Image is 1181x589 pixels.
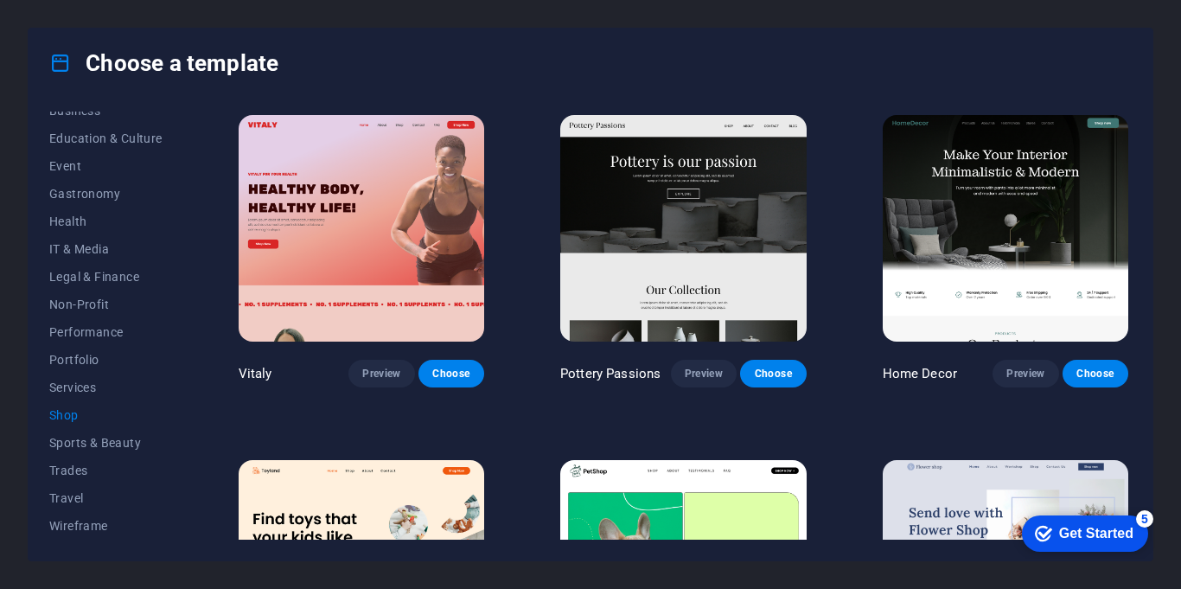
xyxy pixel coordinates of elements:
[49,512,163,540] button: Wireframe
[239,115,484,342] img: Vitaly
[685,367,723,381] span: Preview
[432,367,470,381] span: Choose
[49,208,163,235] button: Health
[49,457,163,484] button: Trades
[49,298,163,311] span: Non-Profit
[49,214,163,228] span: Health
[49,318,163,346] button: Performance
[671,360,737,387] button: Preview
[348,360,414,387] button: Preview
[49,408,163,422] span: Shop
[49,187,163,201] span: Gastronomy
[14,9,140,45] div: Get Started 5 items remaining, 0% complete
[993,360,1058,387] button: Preview
[49,464,163,477] span: Trades
[49,381,163,394] span: Services
[740,360,806,387] button: Choose
[1063,360,1128,387] button: Choose
[49,374,163,401] button: Services
[560,365,661,382] p: Pottery Passions
[49,519,163,533] span: Wireframe
[239,365,272,382] p: Vitaly
[49,125,163,152] button: Education & Culture
[49,242,163,256] span: IT & Media
[128,3,145,21] div: 5
[49,180,163,208] button: Gastronomy
[1006,367,1044,381] span: Preview
[49,131,163,145] span: Education & Culture
[49,263,163,291] button: Legal & Finance
[1076,367,1114,381] span: Choose
[49,291,163,318] button: Non-Profit
[49,353,163,367] span: Portfolio
[49,159,163,173] span: Event
[49,152,163,180] button: Event
[560,115,806,342] img: Pottery Passions
[49,346,163,374] button: Portfolio
[49,270,163,284] span: Legal & Finance
[418,360,484,387] button: Choose
[51,19,125,35] div: Get Started
[49,49,278,77] h4: Choose a template
[49,401,163,429] button: Shop
[883,365,957,382] p: Home Decor
[49,235,163,263] button: IT & Media
[362,367,400,381] span: Preview
[49,491,163,505] span: Travel
[49,484,163,512] button: Travel
[49,429,163,457] button: Sports & Beauty
[49,325,163,339] span: Performance
[754,367,792,381] span: Choose
[49,436,163,450] span: Sports & Beauty
[883,115,1128,342] img: Home Decor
